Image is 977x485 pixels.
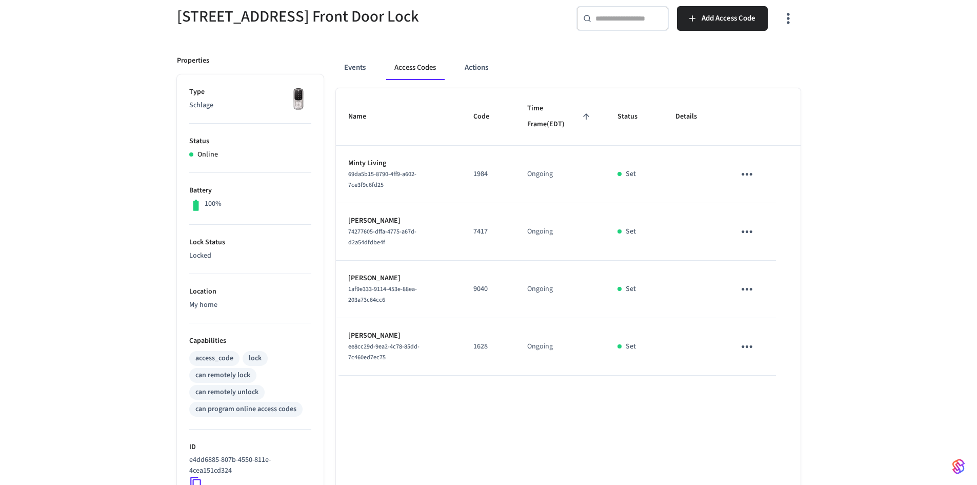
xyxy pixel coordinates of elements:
div: can program online access codes [195,404,296,415]
p: [PERSON_NAME] [348,331,449,341]
td: Ongoing [515,261,605,318]
td: Ongoing [515,146,605,203]
p: ID [189,442,311,453]
span: 1af9e333-9114-453e-88ea-203a73c64cc6 [348,285,417,304]
p: Status [189,136,311,147]
div: lock [249,353,262,364]
span: 74277605-dffa-4775-a67d-d2a54dfdbe4f [348,227,416,247]
span: Status [617,109,651,125]
p: [PERSON_NAME] [348,273,449,284]
button: Actions [456,55,496,80]
span: Name [348,109,380,125]
p: Set [626,169,636,180]
p: 100% [205,199,222,209]
p: My home [189,300,311,311]
p: 1984 [473,169,503,180]
p: Properties [177,55,209,66]
p: Locked [189,250,311,261]
p: 1628 [473,341,503,352]
span: Time Frame(EDT) [527,101,593,133]
p: Minty Living [348,158,449,169]
span: 69da5b15-8790-4ff9-a602-7ce3f9c6fd25 [348,170,416,189]
img: Yale Assure Touchscreen Wifi Smart Lock, Satin Nickel, Front [286,87,311,112]
p: 9040 [473,284,503,295]
p: Set [626,226,636,237]
div: access_code [195,353,233,364]
button: Events [336,55,374,80]
span: Add Access Code [702,12,755,25]
div: can remotely lock [195,370,250,381]
p: Schlage [189,100,311,111]
p: [PERSON_NAME] [348,216,449,226]
span: Details [675,109,710,125]
p: Lock Status [189,237,311,248]
span: Code [473,109,503,125]
table: sticky table [336,88,801,376]
p: Location [189,286,311,297]
button: Access Codes [386,55,444,80]
div: ant example [336,55,801,80]
p: 7417 [473,226,503,237]
p: Set [626,341,636,352]
p: e4dd6885-807b-4550-811e-4cea151cd324 [189,455,307,476]
p: Online [197,149,218,160]
p: Type [189,87,311,98]
p: Battery [189,185,311,196]
h5: [STREET_ADDRESS] Front Door Lock [177,6,483,27]
button: Add Access Code [677,6,768,31]
td: Ongoing [515,318,605,376]
div: can remotely unlock [195,387,258,398]
img: SeamLogoGradient.69752ec5.svg [952,458,965,475]
span: ee8cc29d-9ea2-4c78-85dd-7c460ed7ec75 [348,342,420,362]
p: Set [626,284,636,295]
p: Capabilities [189,336,311,346]
td: Ongoing [515,203,605,261]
